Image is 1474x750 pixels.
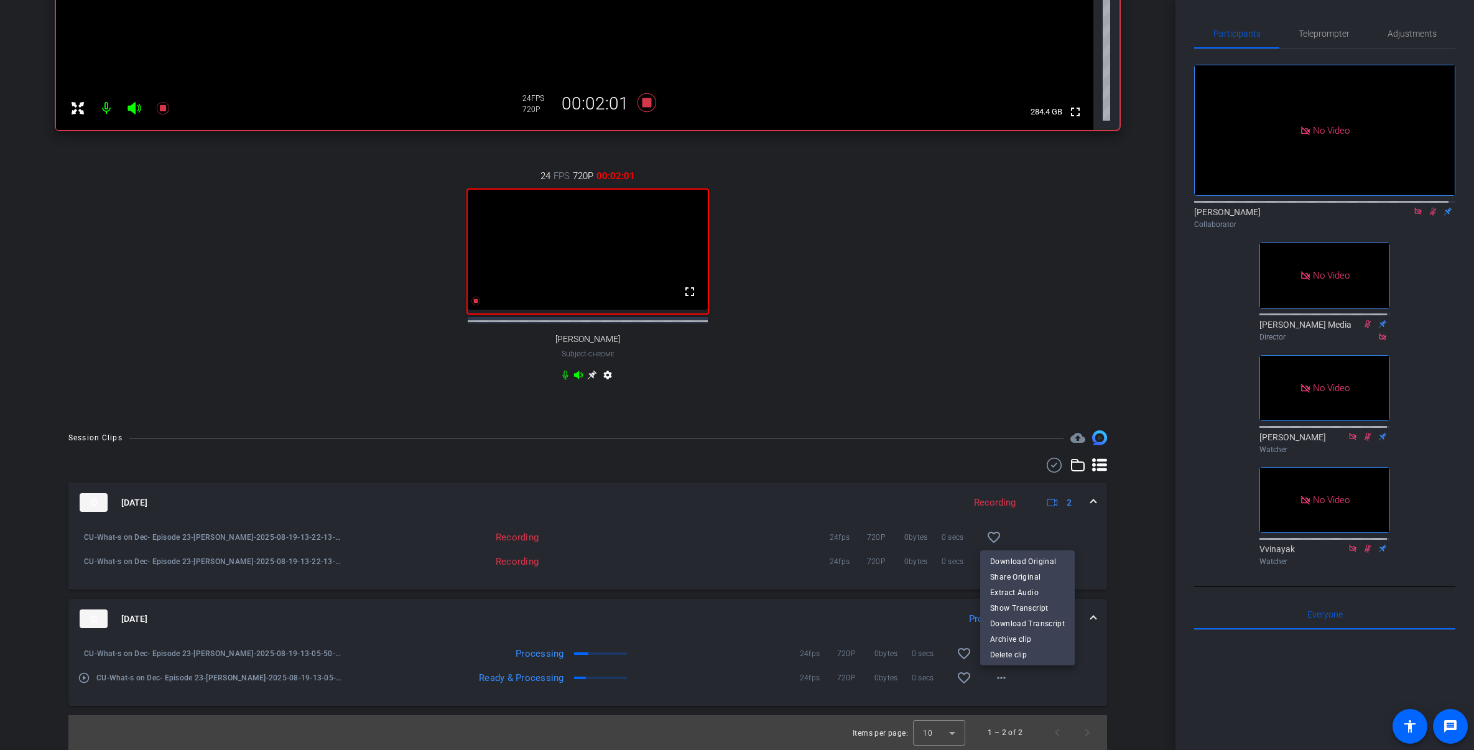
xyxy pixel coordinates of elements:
[990,570,1065,585] span: Share Original
[990,616,1065,631] span: Download Transcript
[990,585,1065,600] span: Extract Audio
[990,632,1065,647] span: Archive clip
[990,647,1065,662] span: Delete clip
[990,554,1065,569] span: Download Original
[990,601,1065,616] span: Show Transcript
